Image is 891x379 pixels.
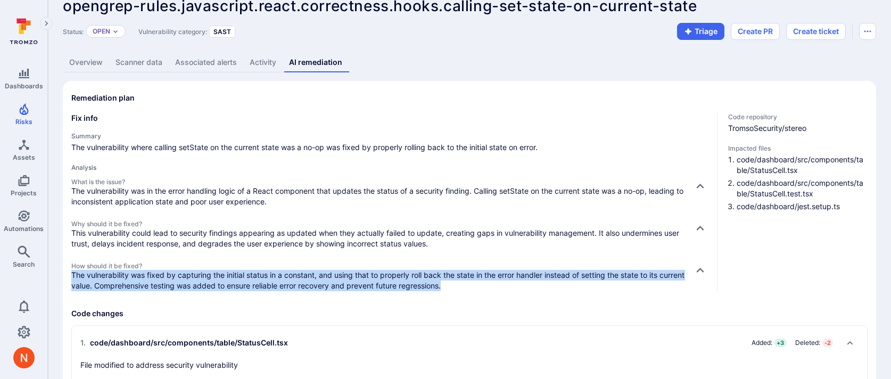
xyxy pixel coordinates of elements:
[11,189,37,197] span: Projects
[71,228,685,249] p: This vulnerability could lead to security findings appearing as updated when they actually failed...
[71,308,868,319] h3: Code changes
[63,53,109,72] a: Overview
[71,163,708,171] h4: Analysis
[71,132,708,140] h4: Summary
[209,26,235,38] div: SAST
[737,154,868,176] li: code/dashboard/src/components/table/StatusCell.tsx
[13,347,35,368] div: Neeren Patki
[13,347,35,368] img: ACg8ocIprwjrgDQnDsNSk9Ghn5p5-B8DpAKWoJ5Gi9syOE4K59tr4Q=s96-c
[728,113,868,121] span: Code repository
[138,28,207,36] span: Vulnerability category:
[71,270,685,291] p: The vulnerability was fixed by capturing the initial status in a constant, and using that to prop...
[13,153,35,161] span: Assets
[731,23,780,40] button: Create PR
[737,178,868,199] li: code/dashboard/src/components/table/StatusCell.test.tsx
[728,123,868,134] span: TromsoSecurity/stereo
[5,82,43,90] span: Dashboards
[63,53,876,72] div: Vulnerability tabs
[774,339,786,347] span: + 3
[737,201,868,212] li: code/dashboard/jest.setup.ts
[71,186,685,207] p: The vulnerability was in the error handling logic of a React component that updates the status of...
[43,19,50,28] i: Expand navigation menu
[71,93,135,103] h2: Remediation plan
[752,339,772,347] span: Added:
[80,360,238,370] p: File modified to address security vulnerability
[112,28,119,35] button: Expand dropdown
[109,53,169,72] a: Scanner data
[80,337,86,348] span: 1 .
[93,27,110,36] button: Open
[71,262,685,270] span: How should it be fixed?
[4,225,44,233] span: Automations
[40,17,53,30] button: Expand navigation menu
[15,118,32,126] span: Risks
[71,113,708,123] h3: Fix info
[728,144,868,152] span: Impacted files
[859,23,876,40] button: Options menu
[13,260,35,268] span: Search
[169,53,243,72] a: Associated alerts
[80,337,288,348] div: code/dashboard/src/components/table/StatusCell.tsx
[71,178,685,186] span: What is the issue?
[822,339,833,347] span: - 2
[63,28,84,36] span: Status:
[71,220,685,228] span: Why should it be fixed?
[72,326,867,379] div: Collapse
[283,53,349,72] a: AI remediation
[786,23,846,40] button: Create ticket
[71,142,708,153] span: The vulnerability where calling setState on the current state was a no-op was fixed by properly r...
[795,339,820,347] span: Deleted:
[243,53,283,72] a: Activity
[677,23,724,40] button: Triage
